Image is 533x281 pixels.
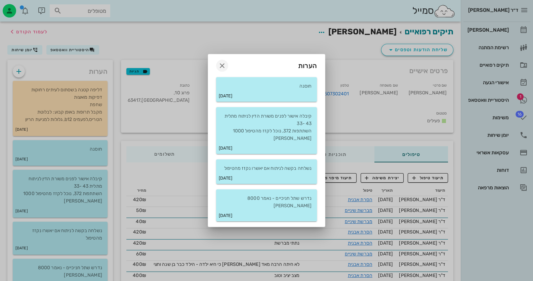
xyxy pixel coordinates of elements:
[221,195,312,210] p: נדרש שתל חניכיים - נאמר 8000 [PERSON_NAME]
[219,175,232,181] small: [DATE]
[219,212,232,219] small: [DATE]
[221,83,312,90] p: חוסנה
[208,54,325,72] div: הערות
[219,93,232,99] small: [DATE]
[221,113,312,142] p: קיבלה אישור לפנים משורת הדין לניתוח מתלית 43 -33 השתתפות 372, נוכל לקזז מהטיפול 1000 [PERSON_NAME]
[221,165,312,172] p: נשלחה בקשה לניתוח אם יאשרו נקזז מהטיפול
[219,145,232,151] small: [DATE]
